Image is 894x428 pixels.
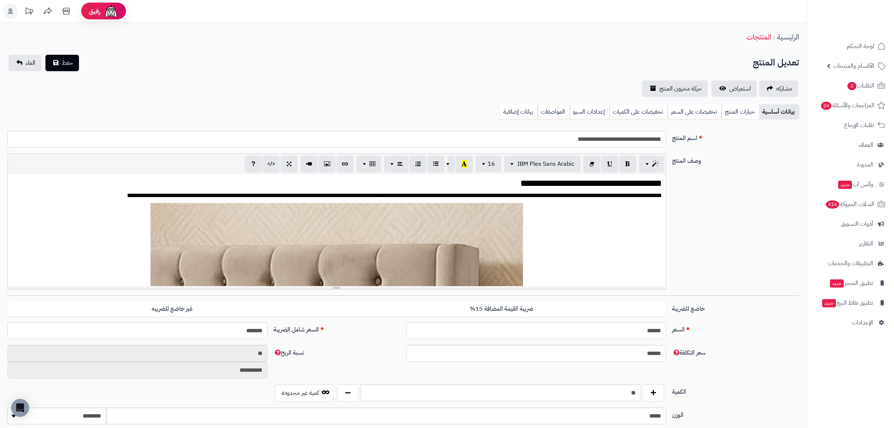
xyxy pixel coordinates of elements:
a: المنتجات [746,31,771,42]
a: تخفيضات على السعر [668,104,722,119]
a: مشاركه [759,80,798,97]
span: العملاء [859,140,873,150]
label: الكمية [669,384,802,396]
span: أدوات التسويق [841,219,873,229]
label: ضريبة القيمة المضافة 15% [337,301,666,317]
label: وصف المنتج [669,153,802,165]
span: الطلبات [847,80,874,91]
a: أدوات التسويق [811,215,890,233]
a: تطبيق نقاط البيعجديد [811,294,890,312]
a: إعدادات السيو [570,104,609,119]
label: السعر شامل الضريبة [270,322,403,334]
label: اسم المنتج [669,131,802,143]
span: حركة مخزون المنتج [659,84,702,93]
span: الإعدادات [852,317,873,328]
label: خاضع للضريبة [669,301,802,313]
span: مشاركه [776,84,792,93]
span: الغاء [26,58,35,67]
label: الوزن [669,408,802,419]
span: سعر التكلفة [672,348,706,357]
span: 24 [821,101,831,110]
a: التطبيقات والخدمات [811,254,890,272]
span: لوحة التحكم [847,41,874,51]
span: رفيق [89,7,101,16]
span: تطبيق المتجر [829,278,873,288]
a: حركة مخزون المنتج [642,80,708,97]
a: المواصفات [538,104,570,119]
span: المراجعات والأسئلة [820,100,874,111]
span: 16 [488,159,495,168]
span: 414 [825,200,840,209]
button: 16 [476,156,501,172]
span: التقارير [859,238,873,249]
span: IBM Plex Sans Arabic [517,159,574,168]
h2: تعديل المنتج [753,55,799,70]
label: غير خاضع للضريبه [7,301,337,317]
span: استعراض [729,84,751,93]
a: الإعدادات [811,314,890,332]
a: بيانات أساسية [759,104,799,119]
span: جديد [830,279,844,288]
span: السلات المتروكة [825,199,874,209]
button: IBM Plex Sans Arabic [504,156,580,172]
span: طلبات الإرجاع [844,120,874,130]
a: السلات المتروكة414 [811,195,890,213]
a: الطلبات3 [811,77,890,95]
button: حفظ [45,55,79,71]
a: الرئيسية [777,31,799,42]
a: التقارير [811,235,890,253]
span: نسبة الربح [273,348,304,357]
span: 3 [847,82,856,90]
span: جديد [838,181,852,189]
span: تطبيق نقاط البيع [821,298,873,308]
a: تحديثات المنصة [20,4,38,20]
span: الأقسام والمنتجات [833,61,874,71]
a: لوحة التحكم [811,37,890,55]
a: خيارات المنتج [722,104,759,119]
a: المراجعات والأسئلة24 [811,96,890,114]
a: العملاء [811,136,890,154]
div: Open Intercom Messenger [11,399,29,417]
span: وآتس آب [837,179,873,190]
a: بيانات إضافية [500,104,538,119]
label: السعر [669,322,802,334]
span: حفظ [62,58,73,67]
img: ai-face.png [104,4,118,19]
a: المدونة [811,156,890,174]
a: الغاء [9,55,41,71]
a: تطبيق المتجرجديد [811,274,890,292]
span: جديد [822,299,836,307]
a: تخفيضات على الكميات [609,104,668,119]
a: استعراض [711,80,757,97]
a: طلبات الإرجاع [811,116,890,134]
span: المدونة [857,159,873,170]
a: وآتس آبجديد [811,175,890,193]
span: التطبيقات والخدمات [828,258,873,269]
img: logo-2.png [843,15,887,30]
